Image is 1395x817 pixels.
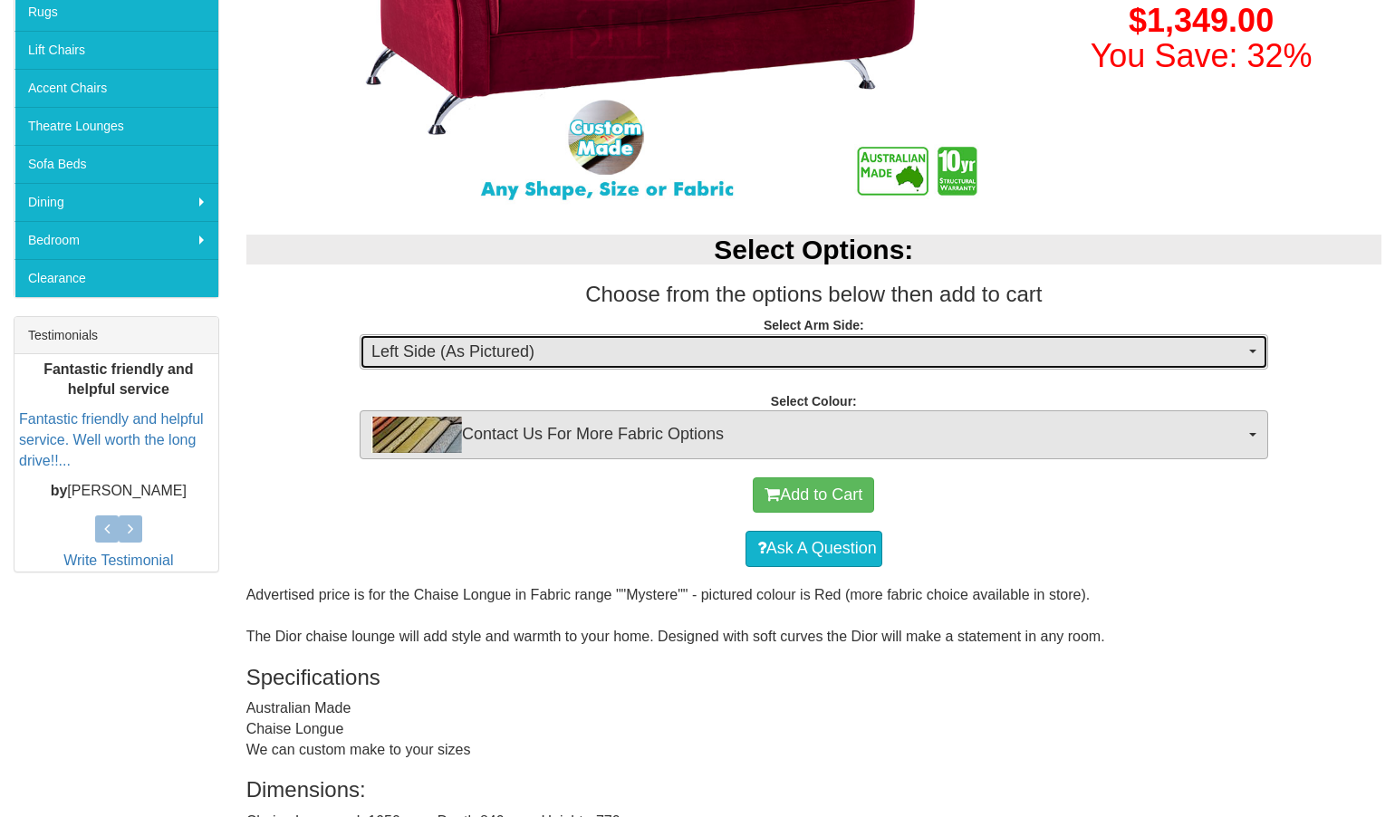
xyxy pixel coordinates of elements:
[371,341,1245,364] span: Left Side (As Pictured)
[246,666,1381,689] h3: Specifications
[746,531,882,567] a: Ask A Question
[19,412,204,469] a: Fantastic friendly and helpful service. Well worth the long drive!!...
[14,317,218,354] div: Testimonials
[246,283,1381,306] h3: Choose from the options below then add to cart
[246,778,1381,802] h3: Dimensions:
[14,145,218,183] a: Sofa Beds
[371,417,1245,453] span: Contact Us For More Fabric Options
[14,183,218,221] a: Dining
[63,553,173,568] a: Write Testimonial
[753,477,874,514] button: Add to Cart
[360,410,1268,459] button: Contact Us For More Fabric OptionsContact Us For More Fabric Options
[1091,37,1313,74] font: You Save: 32%
[51,483,68,498] b: by
[14,69,218,107] a: Accent Chairs
[43,361,193,398] b: Fantastic friendly and helpful service
[771,394,857,408] strong: Select Colour:
[19,481,218,502] p: [PERSON_NAME]
[14,259,218,297] a: Clearance
[714,235,913,264] b: Select Options:
[764,318,864,332] strong: Select Arm Side:
[14,107,218,145] a: Theatre Lounges
[14,221,218,259] a: Bedroom
[360,334,1268,370] button: Left Side (As Pictured)
[371,417,462,453] img: Contact Us For More Fabric Options
[14,31,218,69] a: Lift Chairs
